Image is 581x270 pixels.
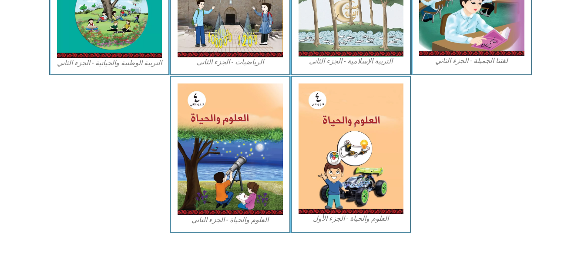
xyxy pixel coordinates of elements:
figcaption: التربية الإسلامية - الجزء الثاني [299,57,404,66]
figcaption: الرياضيات - الجزء الثاني [178,57,283,67]
figcaption: لغتنا الجميلة - الجزء الثاني [419,56,524,66]
figcaption: العلوم والحياة - الجزء الأول [299,214,404,223]
figcaption: العلوم والحياة - الجزء الثاني [178,215,283,225]
figcaption: التربية الوطنية والحياتية - الجزء الثاني [57,58,162,68]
